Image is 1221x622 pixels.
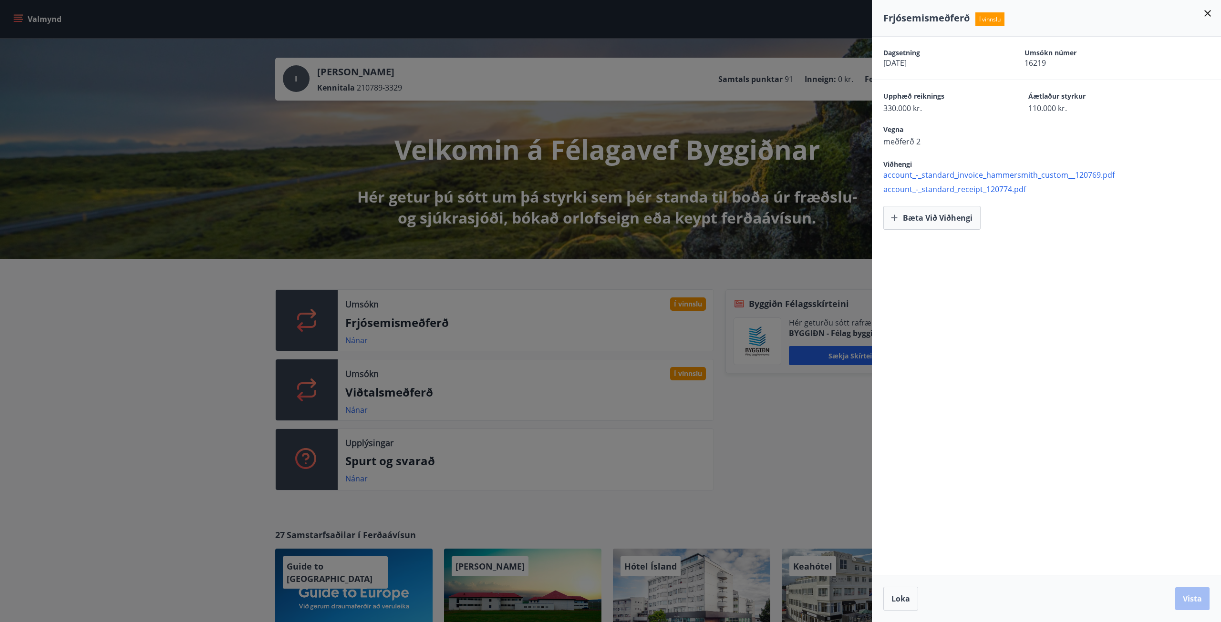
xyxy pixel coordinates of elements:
button: Bæta við viðhengi [883,206,981,230]
button: Loka [883,587,918,611]
span: Áætlaður styrkur [1028,92,1140,103]
span: Dagsetning [883,48,991,58]
span: account_-_standard_receipt_120774.pdf [883,184,1221,194]
span: [DATE] [883,58,991,68]
span: meðferð 2 [883,136,995,147]
span: account_-_standard_invoice_hammersmith_custom__120769.pdf [883,170,1221,180]
span: Umsókn númer [1024,48,1132,58]
span: 330.000 kr. [883,103,995,113]
span: 16219 [1024,58,1132,68]
span: Loka [891,593,910,604]
span: Vegna [883,125,995,136]
span: 110.000 kr. [1028,103,1140,113]
span: Frjósemismeðferð [883,11,970,24]
span: Viðhengi [883,160,912,169]
span: Upphæð reiknings [883,92,995,103]
span: Í vinnslu [975,12,1004,26]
